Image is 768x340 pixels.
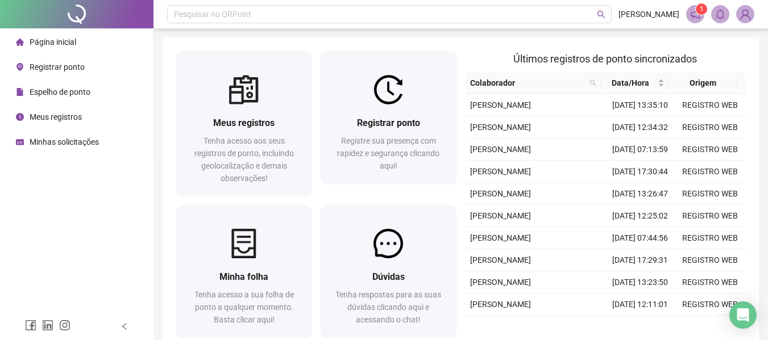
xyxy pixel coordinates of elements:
td: [DATE] 17:30:44 [605,161,675,183]
sup: 1 [696,3,707,15]
span: Minha folha [219,271,268,282]
td: [DATE] 07:13:59 [605,138,675,161]
span: Data/Hora [605,77,655,89]
td: [DATE] 12:34:32 [605,116,675,138]
span: [PERSON_NAME] [618,8,679,20]
td: REGISTRO WEB [675,116,745,138]
span: search [587,74,599,91]
span: left [121,322,128,330]
td: [DATE] 13:35:10 [605,94,675,116]
div: Open Intercom Messenger [729,301,757,329]
a: Registrar pontoRegistre sua presença com rapidez e segurança clicando aqui! [321,51,456,183]
td: REGISTRO WEB [675,271,745,293]
span: Tenha respostas para as suas dúvidas clicando aqui e acessando o chat! [335,290,441,324]
th: Origem [669,72,737,94]
td: [DATE] 17:29:31 [605,249,675,271]
th: Data/Hora [601,72,669,94]
span: environment [16,63,24,71]
td: [DATE] 07:52:25 [605,316,675,338]
span: [PERSON_NAME] [470,233,531,242]
a: DúvidasTenha respostas para as suas dúvidas clicando aqui e acessando o chat! [321,205,456,337]
span: search [597,10,605,19]
span: Minhas solicitações [30,137,99,146]
span: Página inicial [30,37,76,47]
img: 87951 [737,6,754,23]
span: [PERSON_NAME] [470,100,531,110]
td: [DATE] 07:44:56 [605,227,675,249]
span: Colaborador [470,77,586,89]
span: [PERSON_NAME] [470,300,531,309]
span: [PERSON_NAME] [470,255,531,265]
td: REGISTRO WEB [675,249,745,271]
td: [DATE] 13:23:50 [605,271,675,293]
td: REGISTRO WEB [675,227,745,249]
span: home [16,38,24,46]
span: [PERSON_NAME] [470,167,531,176]
td: REGISTRO WEB [675,205,745,227]
span: [PERSON_NAME] [470,123,531,132]
span: Tenha acesso aos seus registros de ponto, incluindo geolocalização e demais observações! [194,136,294,183]
span: Meus registros [30,112,82,121]
span: Meus registros [213,117,275,128]
span: schedule [16,138,24,146]
td: REGISTRO WEB [675,316,745,338]
td: [DATE] 12:25:02 [605,205,675,227]
span: facebook [25,320,36,331]
span: [PERSON_NAME] [470,211,531,220]
span: Registrar ponto [357,117,420,128]
td: REGISTRO WEB [675,161,745,183]
td: REGISTRO WEB [675,293,745,316]
span: Dúvidas [372,271,405,282]
a: Minha folhaTenha acesso a sua folha de ponto a qualquer momento. Basta clicar aqui! [176,205,312,337]
td: REGISTRO WEB [675,183,745,205]
span: [PERSON_NAME] [470,278,531,287]
span: bell [715,9,725,19]
span: Últimos registros de ponto sincronizados [513,53,697,65]
span: Espelho de ponto [30,87,90,96]
span: 1 [700,5,704,13]
td: REGISTRO WEB [675,94,745,116]
td: [DATE] 13:26:47 [605,183,675,205]
span: notification [690,9,700,19]
span: linkedin [42,320,53,331]
span: clock-circle [16,113,24,121]
a: Meus registrosTenha acesso aos seus registros de ponto, incluindo geolocalização e demais observa... [176,51,312,196]
span: Registrar ponto [30,62,85,72]
span: search [590,79,596,86]
span: file [16,88,24,96]
span: instagram [59,320,70,331]
td: REGISTRO WEB [675,138,745,161]
span: Registre sua presença com rapidez e segurança clicando aqui! [337,136,439,170]
span: [PERSON_NAME] [470,189,531,198]
span: [PERSON_NAME] [470,145,531,154]
span: Tenha acesso a sua folha de ponto a qualquer momento. Basta clicar aqui! [194,290,294,324]
td: [DATE] 12:11:01 [605,293,675,316]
